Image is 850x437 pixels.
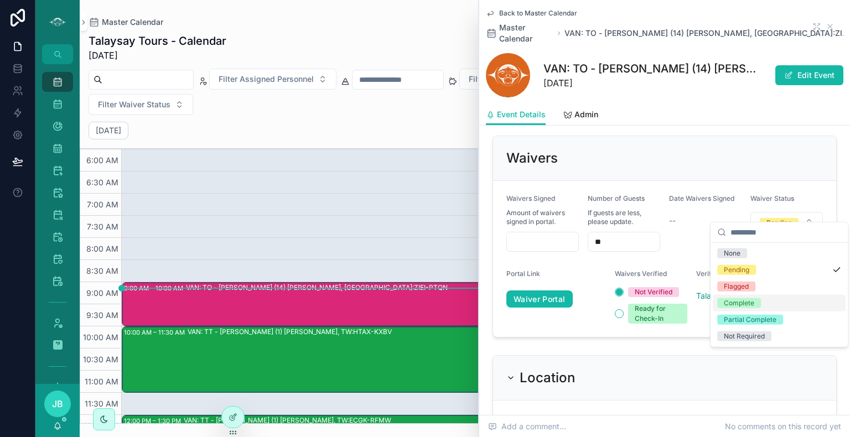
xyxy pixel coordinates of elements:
span: 12:00 PM [81,421,121,430]
div: Suggestions [711,243,848,347]
div: VAN: TT - [PERSON_NAME] (1) [PERSON_NAME], TW:ECGK-RFMW [184,416,391,425]
span: 7:00 AM [84,200,121,209]
span: Address [669,414,695,422]
span: Admin [574,109,598,120]
div: VAN: TT - [PERSON_NAME] (1) [PERSON_NAME], TW:HTAX-KXBV [188,327,392,336]
span: Verified By [696,269,731,278]
a: Master Calendar [486,22,553,44]
a: Back to Master Calendar [486,9,577,18]
div: Not Required [724,331,765,341]
span: 11:00 AM [82,377,121,386]
div: 10:00 AM – 11:30 AMVAN: TT - [PERSON_NAME] (1) [PERSON_NAME], TW:HTAX-KXBV [122,327,740,392]
span: Add a comment... [488,421,566,432]
a: Waiver Portal [506,290,573,308]
span: Amount of waivers signed in portal. [506,209,579,226]
div: None [724,248,740,258]
span: JB [52,397,63,410]
div: Partial Complete [724,315,776,325]
span: Filter Assigned Personnel [219,74,314,85]
span: Waivers Signed [506,194,555,202]
span: 6:00 AM [84,155,121,165]
img: App logo [49,13,66,31]
span: 8:00 AM [84,244,121,253]
span: Waiver Status [750,194,794,202]
h1: Talaysay Tours - Calendar [89,33,226,49]
span: No comments on this record yet [725,421,841,432]
span: Date Waivers Signed [669,194,734,202]
div: VAN: TO - [PERSON_NAME] (14) [PERSON_NAME], [GEOGRAPHIC_DATA]:ZIEI-PTQN [186,283,448,292]
div: Ready for Check-In [635,304,681,324]
span: 7:30 AM [84,222,121,231]
button: Select Button [750,212,823,233]
h2: Waivers [506,149,558,167]
span: Waivers Verified [615,269,667,278]
span: 10:30 AM [80,355,121,364]
span: 9:30 AM [84,310,121,320]
span: [DATE] [89,49,226,62]
span: Portal Link [506,269,540,278]
div: Pending [724,265,749,275]
span: If guests are less, please update. [588,209,660,226]
div: Not Verified [635,287,672,297]
span: 10:00 AM [80,332,121,342]
div: 10:00 AM – 11:30 AM [124,327,188,338]
div: Complete [724,298,754,308]
div: scrollable content [35,64,80,384]
span: 9:00 AM [84,288,121,298]
h1: VAN: TO - [PERSON_NAME] (14) [PERSON_NAME], [GEOGRAPHIC_DATA]:ZIEI-PTQN [543,61,760,76]
a: Master Calendar [89,17,163,28]
span: Event Details [497,109,546,120]
div: Flagged [724,282,749,292]
a: Event Details [486,105,546,126]
span: Master Calendar [102,17,163,28]
span: City [588,414,600,422]
span: -- [669,215,676,226]
button: Edit Event [775,65,843,85]
span: Back to Master Calendar [499,9,577,18]
span: Number of Guests [588,194,645,202]
div: Pending [766,218,792,228]
a: Admin [563,105,598,127]
span: 6:30 AM [84,178,121,187]
span: Filter Payment Status [469,74,548,85]
span: 11:30 AM [82,399,121,408]
button: Select Button [209,69,336,90]
span: [DATE] [543,76,760,90]
span: Filter Waiver Status [98,99,170,110]
div: 9:00 AM – 10:00 AMVAN: TO - [PERSON_NAME] (14) [PERSON_NAME], [GEOGRAPHIC_DATA]:ZIEI-PTQN [122,283,849,326]
a: Talaysay Ops Tours [696,290,768,301]
button: Select Button [459,69,571,90]
span: Postal Code [750,414,788,422]
h2: Location [520,369,575,387]
button: Select Button [89,94,193,115]
span: Landmark [506,414,538,422]
span: Master Calendar [499,22,553,44]
div: 12:00 PM – 1:30 PM [124,415,184,426]
h2: [DATE] [96,125,121,136]
div: 9:00 AM – 10:00 AM [124,283,186,294]
span: 8:30 AM [84,266,121,275]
